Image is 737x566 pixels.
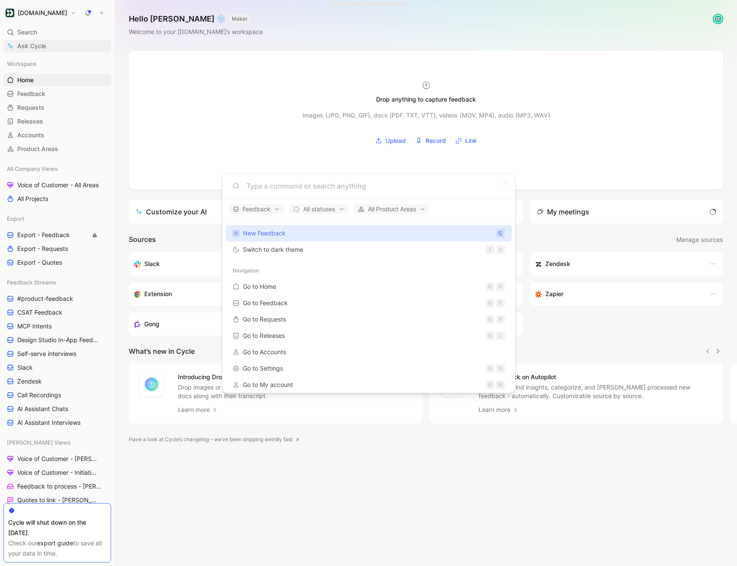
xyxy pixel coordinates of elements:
span: Go to Accounts [243,348,286,356]
button: Switch to dark themeTS [226,241,512,258]
button: Go to My accountGM [226,377,512,393]
span: All statuses [293,204,345,214]
a: Go to ReleasesGL [226,328,512,344]
div: T [486,245,494,254]
span: Switch to dark theme [243,246,303,253]
button: Go to SettingsGS [226,360,512,377]
div: R [496,315,505,324]
span: Go to Feedback [243,299,288,306]
div: C [496,229,505,238]
span: Go to Home [243,283,276,290]
div: H [496,282,505,291]
div: G [486,380,494,389]
span: New Feedback [243,229,286,237]
div: G [486,315,494,324]
span: Go to Releases [243,332,285,339]
input: Type a command or search anything [246,181,505,191]
span: Go to My account [243,381,293,388]
span: Feedback [233,204,280,214]
button: Feedback [229,204,284,214]
div: L [496,331,505,340]
div: G [486,282,494,291]
button: New FeedbackC [226,225,512,241]
a: Go to RequestsGR [226,311,512,328]
div: F [496,299,505,307]
div: Navigation [222,263,515,278]
div: S [496,245,505,254]
div: S [496,364,505,373]
div: G [486,331,494,340]
div: M [496,380,505,389]
a: Go to FeedbackGF [226,295,512,311]
a: Go to Accounts [226,344,512,360]
button: All statuses [289,204,348,214]
span: All Product Areas [358,204,426,214]
a: Go to HomeGH [226,278,512,295]
span: Go to Requests [243,315,286,323]
div: G [486,364,494,373]
button: All Product Areas [354,204,429,214]
div: G [486,299,494,307]
span: Go to Settings [243,365,283,372]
